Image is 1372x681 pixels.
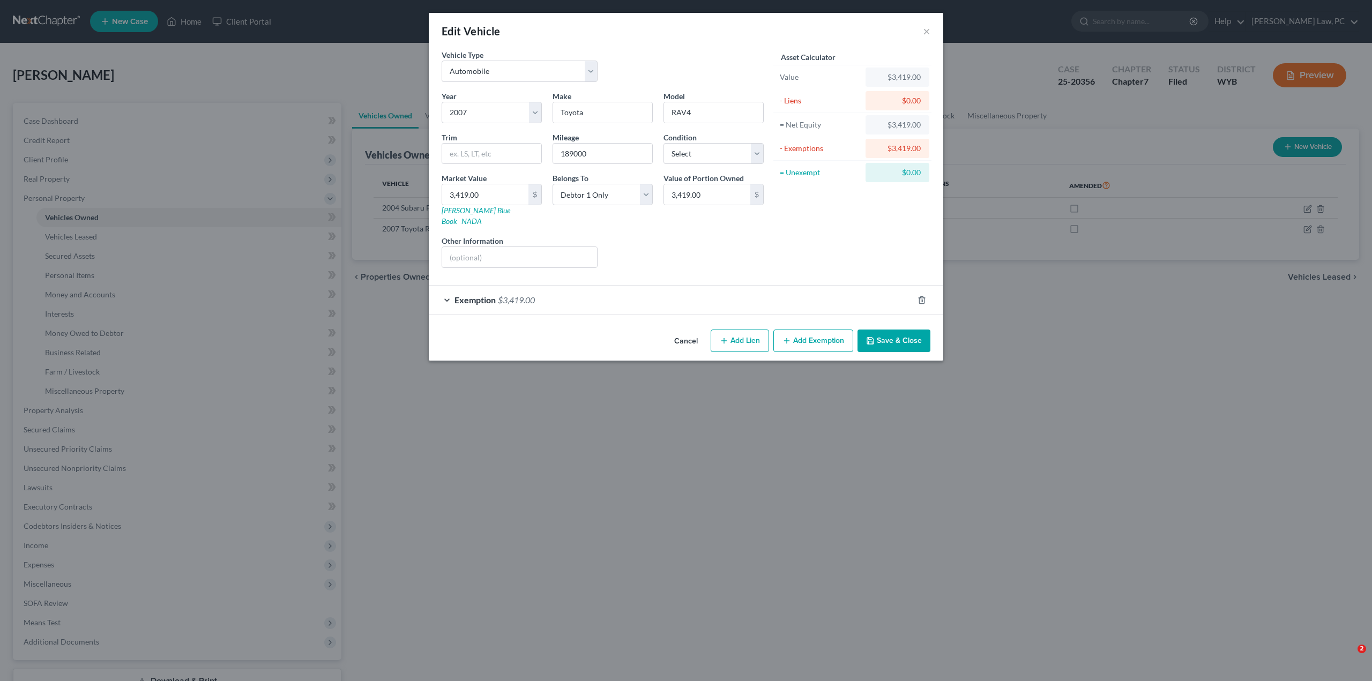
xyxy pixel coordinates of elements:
[780,95,861,106] div: - Liens
[442,206,510,226] a: [PERSON_NAME] Blue Book
[442,184,528,205] input: 0.00
[1358,645,1366,653] span: 2
[857,330,930,352] button: Save & Close
[442,144,541,164] input: ex. LS, LT, etc
[874,72,921,83] div: $3,419.00
[666,331,706,352] button: Cancel
[553,174,588,183] span: Belongs To
[663,91,685,102] label: Model
[454,295,496,305] span: Exemption
[442,24,501,39] div: Edit Vehicle
[442,247,597,267] input: (optional)
[780,119,861,130] div: = Net Equity
[553,132,579,143] label: Mileage
[442,132,457,143] label: Trim
[874,167,921,178] div: $0.00
[663,132,697,143] label: Condition
[461,216,482,226] a: NADA
[780,167,861,178] div: = Unexempt
[781,51,836,63] label: Asset Calculator
[1336,645,1361,670] iframe: Intercom live chat
[874,119,921,130] div: $3,419.00
[773,330,853,352] button: Add Exemption
[874,143,921,154] div: $3,419.00
[442,173,487,184] label: Market Value
[553,144,652,164] input: --
[553,102,652,123] input: ex. Nissan
[923,25,930,38] button: ×
[750,184,763,205] div: $
[498,295,535,305] span: $3,419.00
[442,235,503,246] label: Other Information
[663,173,744,184] label: Value of Portion Owned
[780,143,861,154] div: - Exemptions
[664,184,750,205] input: 0.00
[553,92,571,101] span: Make
[874,95,921,106] div: $0.00
[711,330,769,352] button: Add Lien
[664,102,763,123] input: ex. Altima
[528,184,541,205] div: $
[442,91,457,102] label: Year
[780,72,861,83] div: Value
[442,49,483,61] label: Vehicle Type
